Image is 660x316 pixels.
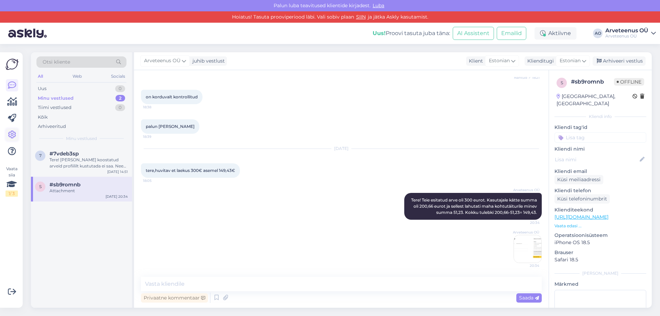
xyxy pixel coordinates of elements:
[373,30,386,36] b: Uus!
[554,194,610,204] div: Küsi telefoninumbrit
[143,178,169,183] span: 18:05
[554,124,646,131] p: Kliendi tag'id
[39,184,42,189] span: s
[453,27,494,40] button: AI Assistent
[514,220,540,225] span: 20:34
[593,29,603,38] div: AO
[554,206,646,214] p: Klienditeekond
[554,256,646,263] p: Safari 18.5
[605,33,648,39] div: Arveteenus OÜ
[555,156,638,163] input: Lisa nimi
[190,57,225,65] div: juhib vestlust
[525,57,554,65] div: Klienditugi
[146,124,195,129] span: palun [PERSON_NAME]
[49,188,128,194] div: Attachment
[554,187,646,194] p: Kliendi telefon
[38,123,66,130] div: Arhiveeritud
[49,182,80,188] span: #sb9romnb
[561,80,563,85] span: s
[115,104,125,111] div: 0
[554,239,646,246] p: iPhone OS 18.5
[554,168,646,175] p: Kliendi email
[36,72,44,81] div: All
[513,230,539,235] span: Arveteenus OÜ
[605,28,656,39] a: Arveteenus OÜArveteenus OÜ
[554,175,603,184] div: Küsi meiliaadressi
[554,270,646,276] div: [PERSON_NAME]
[38,95,74,102] div: Minu vestlused
[519,295,539,301] span: Saada
[110,72,126,81] div: Socials
[605,28,648,33] div: Arveteenus OÜ
[43,58,70,66] span: Otsi kliente
[143,105,169,110] span: 18:38
[560,57,581,65] span: Estonian
[554,113,646,120] div: Kliendi info
[554,223,646,229] p: Vaata edasi ...
[38,104,71,111] div: Tiimi vestlused
[571,78,614,86] div: # sb9romnb
[557,93,632,107] div: [GEOGRAPHIC_DATA], [GEOGRAPHIC_DATA]
[5,58,19,71] img: Askly Logo
[146,94,198,99] span: on korduvalt kontrollitud
[39,153,42,158] span: 7
[554,249,646,256] p: Brauser
[614,78,644,86] span: Offline
[466,57,483,65] div: Klient
[143,134,169,139] span: 18:39
[535,27,576,40] div: Aktiivne
[513,187,540,193] span: Arveteenus OÜ
[554,281,646,288] p: Märkmed
[49,151,79,157] span: #7vdeb3sp
[66,135,97,142] span: Minu vestlused
[489,57,510,65] span: Estonian
[497,27,526,40] button: Emailid
[106,194,128,199] div: [DATE] 20:34
[107,169,128,174] div: [DATE] 14:51
[141,293,208,303] div: Privaatne kommentaar
[38,85,46,92] div: Uus
[554,214,608,220] a: [URL][DOMAIN_NAME]
[5,190,18,197] div: 1 / 3
[141,145,542,152] div: [DATE]
[554,232,646,239] p: Operatsioonisüsteem
[5,166,18,197] div: Vaata siia
[554,132,646,143] input: Lisa tag
[146,168,235,173] span: tere,huvitav et laekus 300€ asemel 149,43€
[115,85,125,92] div: 0
[49,157,128,169] div: Tere! [PERSON_NAME] koostatud arveid profiililt kustutada ei saa. Need jäävad sinna kinnitatud st...
[514,263,539,268] span: 20:34
[554,145,646,153] p: Kliendi nimi
[144,57,180,65] span: Arveteenus OÜ
[593,56,646,66] div: Arhiveeri vestlus
[38,114,48,121] div: Kõik
[354,14,368,20] a: SIIN
[411,197,538,215] span: Tere! Teie esitatud arve oli 300 eurot. Kasutajale kätte summa oli 200,66 eurot ja sellest lahuta...
[514,235,541,263] img: Attachment
[373,29,450,37] div: Proovi tasuta juba täna:
[514,75,540,80] span: Nähtud ✓ 18:21
[71,72,83,81] div: Web
[115,95,125,102] div: 2
[371,2,386,9] span: Luba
